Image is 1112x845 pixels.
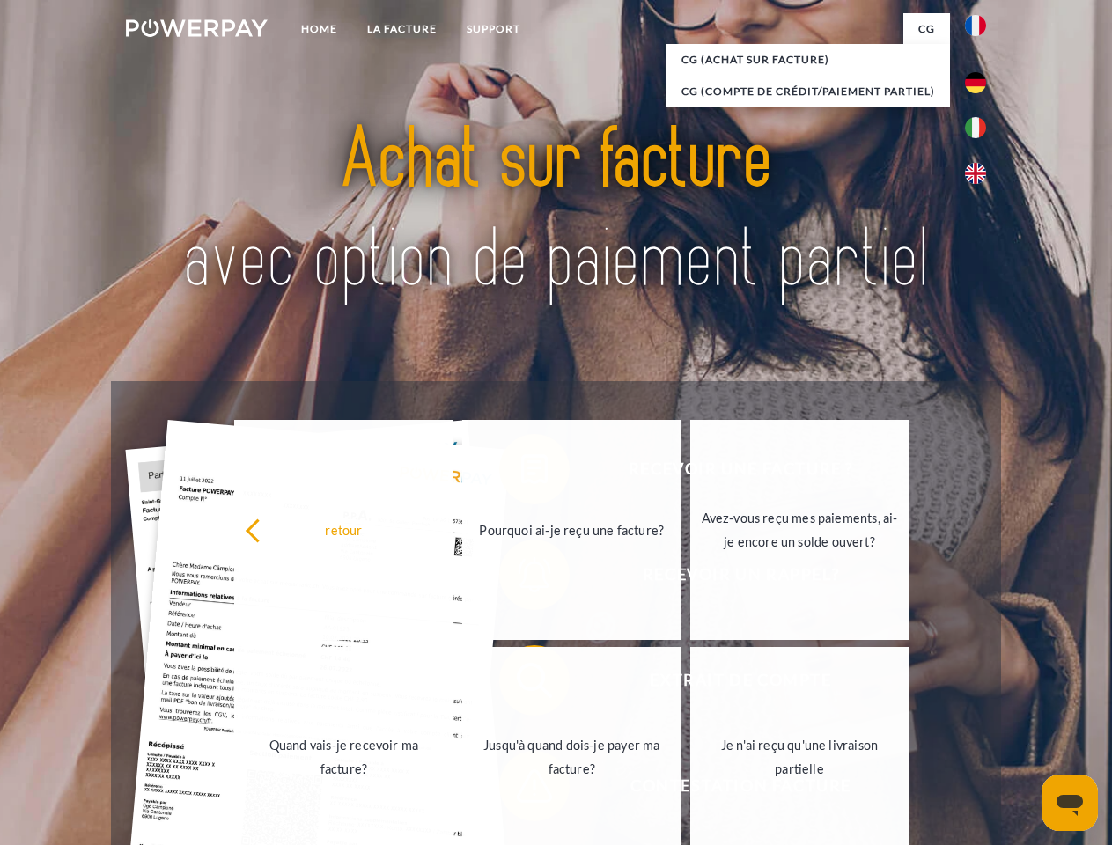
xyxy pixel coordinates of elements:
div: Je n'ai reçu qu'une livraison partielle [701,733,899,781]
a: Support [452,13,535,45]
div: Avez-vous reçu mes paiements, ai-je encore un solde ouvert? [701,506,899,554]
a: CG (Compte de crédit/paiement partiel) [666,76,950,107]
iframe: Bouton de lancement de la fenêtre de messagerie [1042,775,1098,831]
div: Pourquoi ai-je reçu une facture? [473,518,671,541]
img: fr [965,15,986,36]
a: Avez-vous reçu mes paiements, ai-je encore un solde ouvert? [690,420,909,640]
a: LA FACTURE [352,13,452,45]
img: title-powerpay_fr.svg [168,84,944,337]
a: CG [903,13,950,45]
a: Home [286,13,352,45]
img: it [965,117,986,138]
img: de [965,72,986,93]
img: logo-powerpay-white.svg [126,19,268,37]
div: Jusqu'à quand dois-je payer ma facture? [473,733,671,781]
a: CG (achat sur facture) [666,44,950,76]
div: Quand vais-je recevoir ma facture? [245,733,443,781]
img: en [965,163,986,184]
div: retour [245,518,443,541]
